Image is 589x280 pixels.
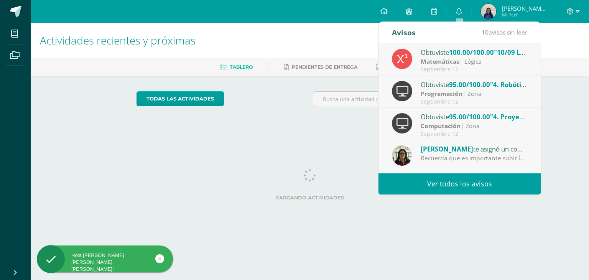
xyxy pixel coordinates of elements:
[137,91,224,106] a: todas las Actividades
[230,64,253,70] span: Tablero
[449,80,490,89] span: 95.00/100.00
[376,61,418,73] a: Entregadas
[421,57,459,66] strong: Matemáticas
[449,112,490,121] span: 95.00/100.00
[421,145,473,153] span: [PERSON_NAME]
[421,79,527,89] div: Obtuviste en
[421,154,527,163] div: Recuerda que es importante subir la evidencia de tu trabajo terminado a tiempo, tienes hasta el 1...
[421,122,461,130] strong: Computación
[421,99,527,105] div: Septiembre 12
[481,4,496,19] img: 2704aaa29d1fe1aee5d09515aa75023f.png
[421,57,527,66] div: | Lógica
[37,252,173,273] div: Hola [PERSON_NAME] [PERSON_NAME], [PERSON_NAME]!
[392,145,412,166] img: c64be9d0b6a0f58b034d7201874f2d94.png
[421,112,527,122] div: Obtuviste en
[502,12,548,18] span: Mi Perfil
[421,131,527,137] div: Septiembre 12
[313,92,483,107] input: Busca una actividad próxima aquí...
[284,61,357,73] a: Pendientes de entrega
[220,61,253,73] a: Tablero
[40,33,196,48] span: Actividades recientes y próximas
[482,28,489,36] span: 10
[449,48,494,57] span: 100.00/100.00
[421,89,527,98] div: | Zona
[421,144,527,154] div: te asignó un comentario en '05/09 al 11/09 Video de personaje destacado de [GEOGRAPHIC_DATA].' pa...
[421,66,527,73] div: Septiembre 12
[292,64,357,70] span: Pendientes de entrega
[378,173,541,194] a: Ver todos los avisos
[421,89,462,98] strong: Programación
[392,22,416,43] div: Avisos
[421,47,527,57] div: Obtuviste en
[421,122,527,130] div: | Zona
[490,80,586,89] span: "4. Robótica MBOT RANGER 4"
[137,195,484,201] label: Cargando actividades
[482,28,527,36] span: avisos sin leer
[502,5,548,12] span: [PERSON_NAME] [PERSON_NAME]
[490,112,579,121] span: "4. Proyecto certificación 4"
